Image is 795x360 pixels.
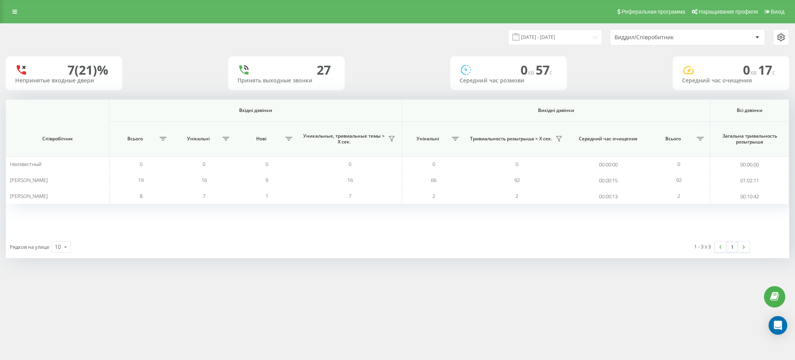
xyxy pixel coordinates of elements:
[514,177,520,183] font: 92
[68,61,75,78] font: 7
[303,133,385,145] font: Уникальные, тривиальные темы > Х сек.
[432,192,435,199] font: 2
[621,9,685,15] font: Реферальная программа
[10,243,49,250] font: Рядков на улице
[740,177,759,184] font: 01:02:11
[10,192,48,199] font: [PERSON_NAME]
[349,192,351,199] font: 7
[127,135,143,142] font: Всього
[10,177,48,183] font: [PERSON_NAME]
[140,192,142,199] font: 8
[347,177,353,183] font: 16
[201,177,207,183] font: 16
[470,135,552,142] font: Тривиальность розыгрыша > Х сек.
[521,61,528,78] font: 0
[772,68,775,77] font: c
[599,161,618,168] font: 00:00:00
[699,9,758,15] font: Наращивание профиля
[516,161,518,168] font: 0
[140,161,142,168] font: 0
[614,33,673,41] font: Виддил/Співробитник
[55,243,61,250] font: 10
[665,135,681,142] font: Всього
[743,61,750,78] font: 0
[15,77,94,84] font: Непринятые входные двери
[731,243,734,250] font: 1
[769,316,787,335] div: Открытый Интерком Мессенджер
[694,243,711,250] font: 1 - 3 з 3
[758,61,772,78] font: 17
[740,193,759,200] font: 00:10:42
[737,107,762,114] font: Всі дзвінки
[349,161,351,168] font: 0
[579,135,637,142] font: Середний час очищения
[256,135,266,142] font: Нові
[550,68,553,77] font: c
[432,161,435,168] font: 0
[266,161,268,168] font: 0
[317,61,331,78] font: 27
[266,177,268,183] font: 9
[266,192,268,199] font: 1
[239,107,272,114] font: Вхідні дзвінки
[203,161,205,168] font: 0
[75,61,108,78] font: (21)%
[599,177,618,184] font: 00:00:15
[677,192,680,199] font: 2
[431,177,436,183] font: 66
[10,161,42,168] font: Неизвестный
[460,77,524,84] font: Середний час розмови
[238,77,312,84] font: Принять выходные звонки
[599,193,618,200] font: 00:00:13
[528,68,534,77] font: хв
[722,133,777,145] font: Загальна тривальность розыгрыша
[538,107,574,114] font: Вихідні дзвінки
[536,61,550,78] font: 57
[771,9,785,15] font: Вихід
[187,135,210,142] font: Унікальні
[750,68,757,77] font: хв
[677,161,680,168] font: 0
[417,135,439,142] font: Унікальні
[682,77,752,84] font: Середний час очищения
[203,192,205,199] font: 7
[676,177,682,183] font: 92
[42,135,73,142] font: Співробітник
[740,161,759,168] font: 00:00:00
[516,192,518,199] font: 2
[138,177,144,183] font: 19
